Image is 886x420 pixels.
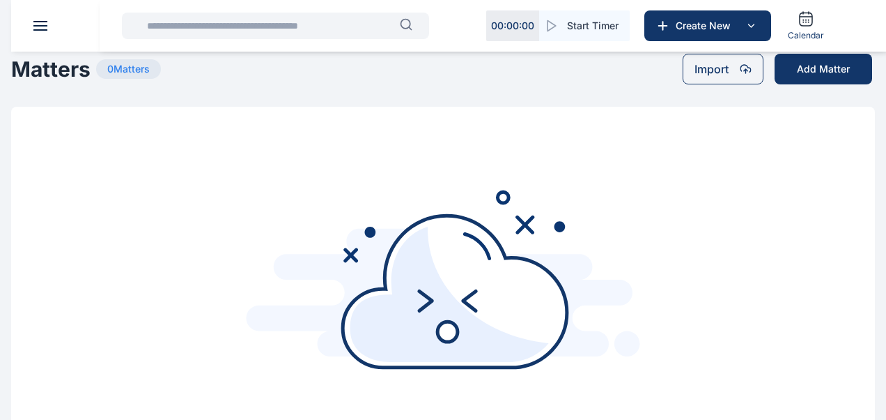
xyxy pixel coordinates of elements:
[644,10,771,41] button: Create New
[11,57,91,82] h1: Matters
[567,19,619,33] span: Start Timer
[788,30,824,41] span: Calendar
[491,19,534,33] p: 00 : 00 : 00
[782,5,830,47] a: Calendar
[683,54,763,84] button: Import
[670,19,743,33] span: Create New
[775,54,872,84] button: Add Matter
[96,59,161,79] span: 0 Matters
[539,10,630,41] button: Start Timer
